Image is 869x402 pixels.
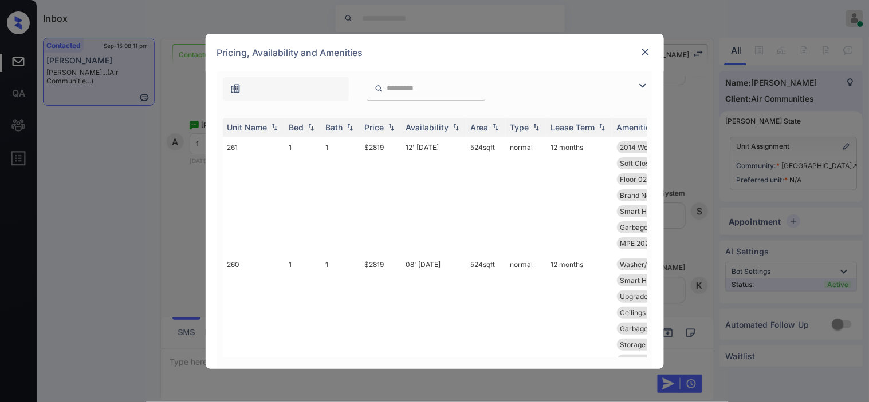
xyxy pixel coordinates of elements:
[386,123,397,131] img: sorting
[326,122,343,132] div: Bath
[620,308,677,317] span: Ceilings Cathed...
[289,122,304,132] div: Bed
[596,123,608,131] img: sorting
[620,223,680,232] span: Garbage disposa...
[402,137,466,254] td: 12' [DATE]
[269,123,280,131] img: sorting
[223,137,285,254] td: 261
[360,137,402,254] td: $2819
[620,239,717,248] span: MPE 2024 [PERSON_NAME]...
[546,137,612,254] td: 12 months
[551,122,595,132] div: Lease Term
[206,34,664,71] div: Pricing, Availability and Amenities
[530,123,542,131] img: sorting
[620,340,676,349] span: Storage Exterio...
[620,175,647,184] span: Floor 02
[490,123,501,131] img: sorting
[620,260,679,269] span: Washer/Dryer 1-...
[640,46,651,58] img: close
[506,137,546,254] td: normal
[620,276,684,285] span: Smart Home Door...
[450,123,462,131] img: sorting
[620,159,675,168] span: Soft Close Cabi...
[636,79,650,93] img: icon-zuma
[617,122,655,132] div: Amenities
[510,122,529,132] div: Type
[620,143,679,152] span: 2014 Wood Floor...
[344,123,356,131] img: sorting
[230,83,241,94] img: icon-zuma
[620,356,680,365] span: Brand New Kitch...
[471,122,489,132] div: Area
[365,122,384,132] div: Price
[227,122,268,132] div: Unit Name
[321,137,360,254] td: 1
[620,191,680,200] span: Brand New Kitch...
[305,123,317,131] img: sorting
[375,83,383,94] img: icon-zuma
[620,207,684,216] span: Smart Home Door...
[620,324,680,333] span: Garbage disposa...
[466,137,506,254] td: 524 sqft
[406,122,449,132] div: Availability
[285,137,321,254] td: 1
[620,292,681,301] span: Upgrade 2007: D...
